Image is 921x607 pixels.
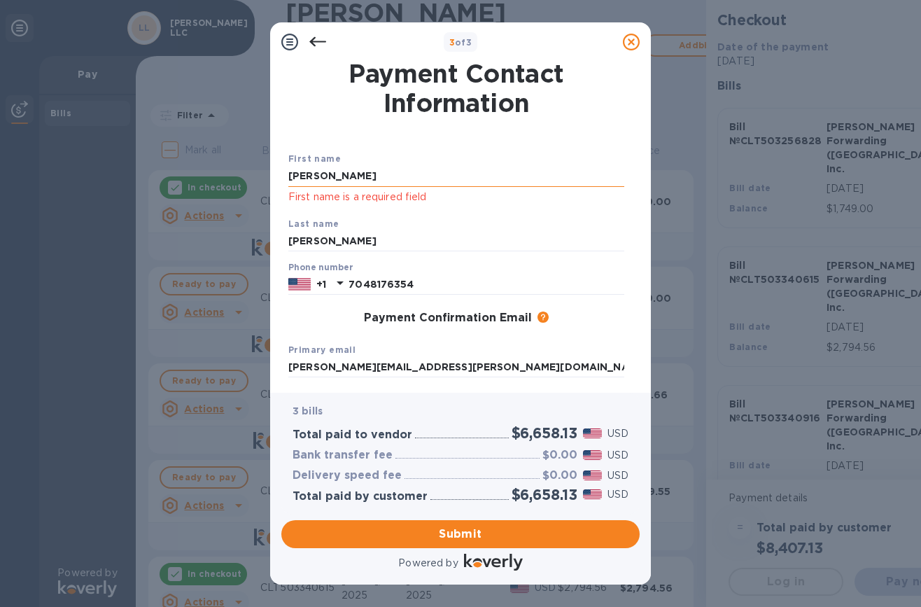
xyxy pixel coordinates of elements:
b: of 3 [449,37,472,48]
span: Submit [293,526,628,543]
img: USD [583,470,602,480]
input: Enter your first name [288,166,624,187]
img: USD [583,489,602,499]
h1: Payment Contact Information [288,59,624,118]
p: USD [607,468,628,483]
b: 3 bills [293,405,323,417]
h2: $6,658.13 [512,424,577,442]
img: USD [583,428,602,438]
img: USD [583,450,602,460]
p: First name is a required field [288,189,624,205]
h3: Total paid to vendor [293,428,412,442]
p: +1 [316,277,326,291]
b: First name [288,153,341,164]
h3: Payment Confirmation Email [364,312,532,325]
h3: $0.00 [542,449,577,462]
h3: Delivery speed fee [293,469,402,482]
label: Phone number [288,264,353,272]
span: 3 [449,37,455,48]
h3: Total paid by customer [293,490,428,503]
h3: $0.00 [542,469,577,482]
b: Last name [288,218,339,229]
input: Enter your last name [288,231,624,252]
img: Logo [464,554,523,571]
p: USD [607,487,628,502]
p: Powered by [398,556,458,571]
h3: Bank transfer fee [293,449,393,462]
h2: $6,658.13 [512,486,577,503]
b: Primary email [288,344,356,355]
input: Enter your primary name [288,357,624,378]
p: USD [607,448,628,463]
button: Submit [281,520,640,548]
p: USD [607,426,628,441]
input: Enter your phone number [349,274,624,295]
img: US [288,277,311,292]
